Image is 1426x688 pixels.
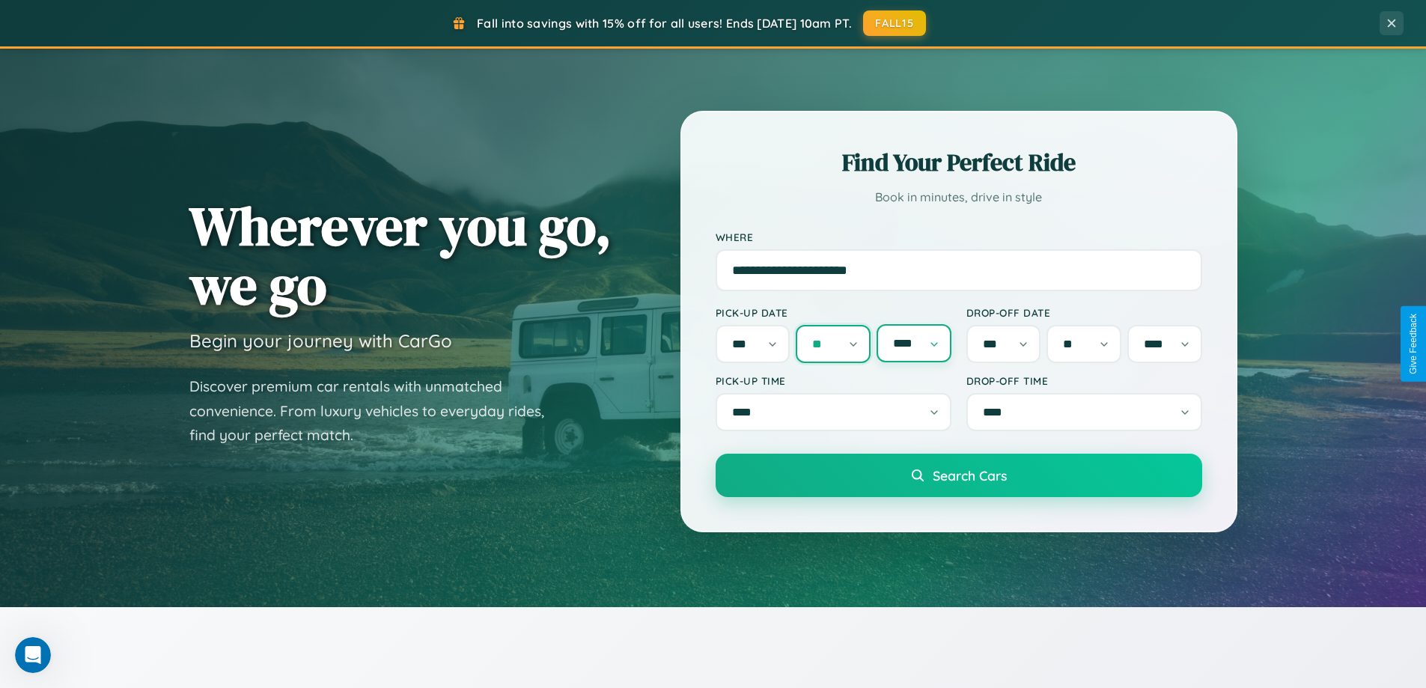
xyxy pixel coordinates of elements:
[933,467,1007,484] span: Search Cars
[716,186,1202,208] p: Book in minutes, drive in style
[716,374,951,387] label: Pick-up Time
[966,306,1202,319] label: Drop-off Date
[1408,314,1419,374] div: Give Feedback
[716,231,1202,243] label: Where
[716,146,1202,179] h2: Find Your Perfect Ride
[863,10,926,36] button: FALL15
[716,306,951,319] label: Pick-up Date
[477,16,852,31] span: Fall into savings with 15% off for all users! Ends [DATE] 10am PT.
[189,329,452,352] h3: Begin your journey with CarGo
[189,374,564,448] p: Discover premium car rentals with unmatched convenience. From luxury vehicles to everyday rides, ...
[966,374,1202,387] label: Drop-off Time
[716,454,1202,497] button: Search Cars
[189,196,612,314] h1: Wherever you go, we go
[15,637,51,673] iframe: Intercom live chat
